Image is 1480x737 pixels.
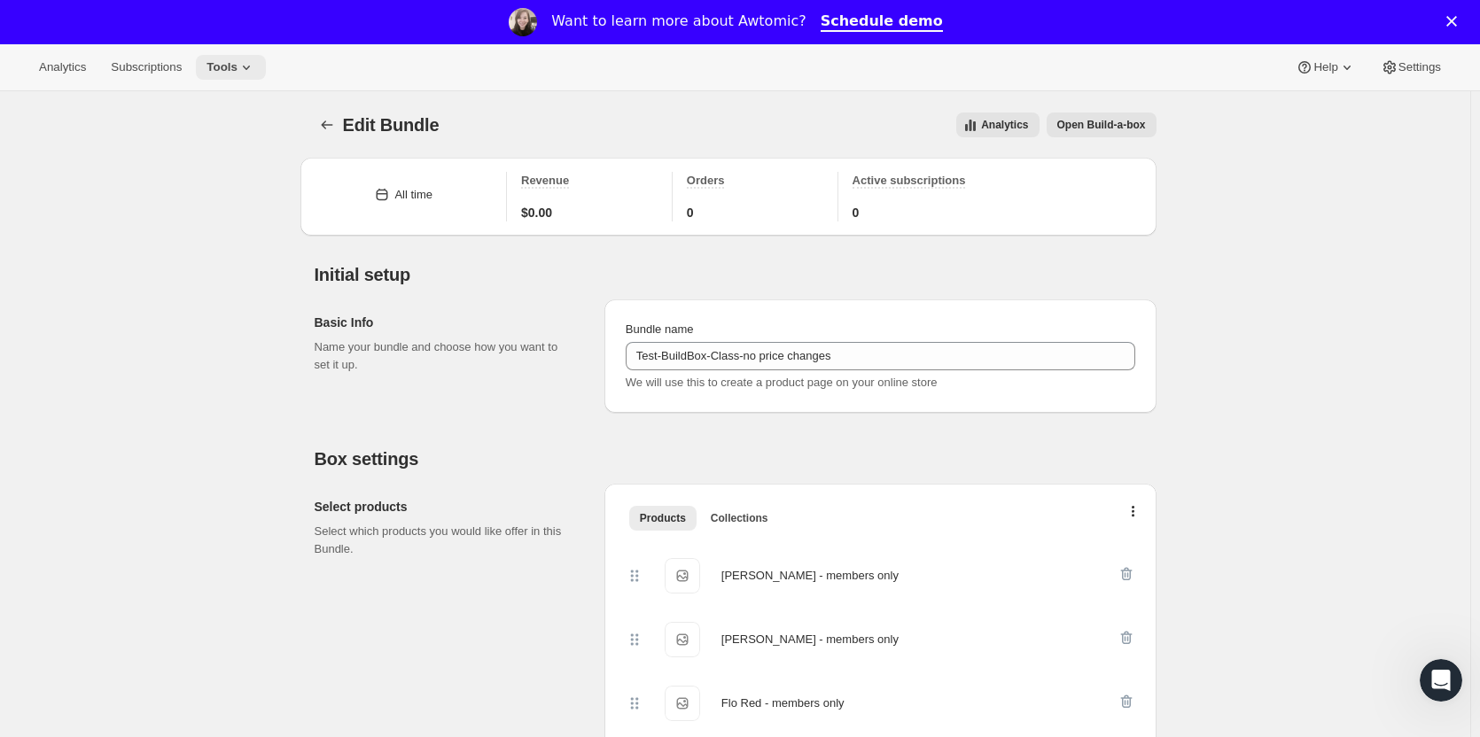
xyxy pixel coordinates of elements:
[100,55,192,80] button: Subscriptions
[1313,60,1337,74] span: Help
[721,567,899,585] div: [PERSON_NAME] - members only
[343,115,440,135] span: Edit Bundle
[315,338,576,374] p: Name your bundle and choose how you want to set it up.
[1446,16,1464,27] div: Close
[1285,55,1366,80] button: Help
[721,631,899,648] div: [PERSON_NAME] - members only
[1420,659,1462,702] iframe: Intercom live chat
[315,264,1157,285] h2: Initial setup
[315,523,576,558] p: Select which products you would like offer in this Bundle.
[1398,60,1441,74] span: Settings
[394,186,432,204] div: All time
[626,376,938,389] span: We will use this to create a product page on your online store
[206,60,238,74] span: Tools
[640,511,686,525] span: Products
[821,12,943,32] a: Schedule demo
[521,174,569,187] span: Revenue
[687,174,725,187] span: Orders
[626,342,1135,370] input: ie. Smoothie box
[981,118,1028,132] span: Analytics
[551,12,806,30] div: Want to learn more about Awtomic?
[28,55,97,80] button: Analytics
[1057,118,1146,132] span: Open Build-a-box
[853,174,966,187] span: Active subscriptions
[626,322,694,336] span: Bundle name
[711,511,768,525] span: Collections
[315,498,576,516] h2: Select products
[853,204,860,221] span: 0
[111,60,182,74] span: Subscriptions
[1047,112,1157,137] button: View links to open the build-a-box on the online store
[1370,55,1452,80] button: Settings
[687,204,694,221] span: 0
[315,314,576,331] h2: Basic Info
[196,55,266,80] button: Tools
[521,204,552,221] span: $0.00
[39,60,86,74] span: Analytics
[956,112,1039,137] button: View all analytics related to this specific bundles, within certain timeframes
[721,694,845,712] div: Flo Red - members only
[315,448,1157,469] h2: Box settings
[509,8,537,36] img: Profile image for Emily
[315,112,339,137] button: Bundles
